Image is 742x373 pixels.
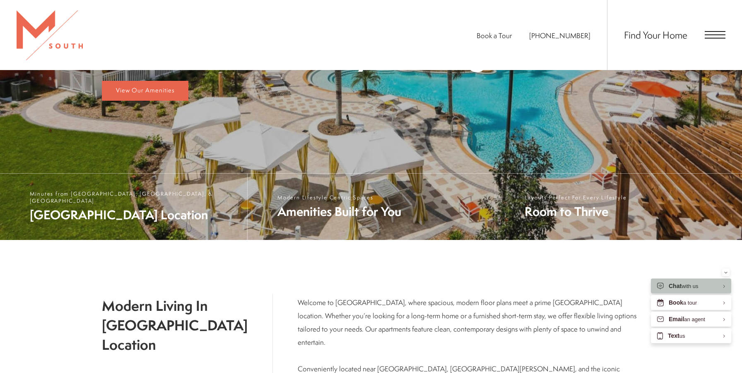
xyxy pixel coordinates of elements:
span: [PHONE_NUMBER] [529,31,590,40]
span: View Our Amenities [116,86,175,94]
a: Layouts Perfect For Every Lifestyle [495,174,742,240]
a: Book a Tour [477,31,512,40]
a: Modern Lifestyle Centric Spaces [247,174,494,240]
a: View Our Amenities [102,81,188,101]
span: [GEOGRAPHIC_DATA] Location [30,206,239,223]
span: Layouts Perfect For Every Lifestyle [525,194,626,201]
span: Modern Lifestyle Centric Spaces [277,194,401,201]
span: Amenities Built for You [277,203,401,220]
a: Call Us at 813-570-8014 [529,31,590,40]
h1: Modern Living In [GEOGRAPHIC_DATA] Location [102,296,248,354]
a: Find Your Home [624,28,687,41]
button: Open Menu [705,31,725,39]
img: MSouth [17,10,83,60]
span: Minutes from [GEOGRAPHIC_DATA], [GEOGRAPHIC_DATA], & [GEOGRAPHIC_DATA] [30,190,239,204]
span: Room to Thrive [525,203,626,220]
